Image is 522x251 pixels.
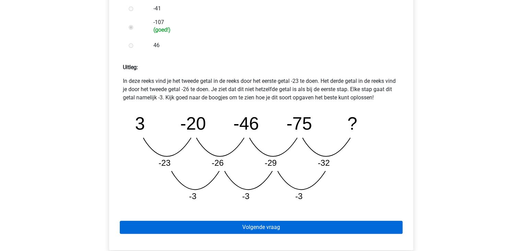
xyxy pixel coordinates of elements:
[347,113,357,133] tspan: ?
[153,41,391,50] label: 46
[120,221,403,234] a: Volgende vraag
[211,158,223,167] tspan: -26
[189,192,196,201] tspan: -3
[158,158,170,167] tspan: -23
[242,192,250,201] tspan: -3
[123,77,399,102] p: In deze reeks vind je het tweede getal in de reeks door het eerste getal -23 te doen. Het derde g...
[153,26,391,33] h6: (goed!)
[295,192,303,201] tspan: -3
[123,64,138,70] strong: Uitleg:
[135,113,145,133] tspan: 3
[153,4,391,13] label: -41
[318,158,330,167] tspan: -32
[180,113,206,133] tspan: -20
[233,113,259,133] tspan: -46
[153,18,391,33] label: -107
[265,158,277,167] tspan: -29
[286,113,312,133] tspan: -75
